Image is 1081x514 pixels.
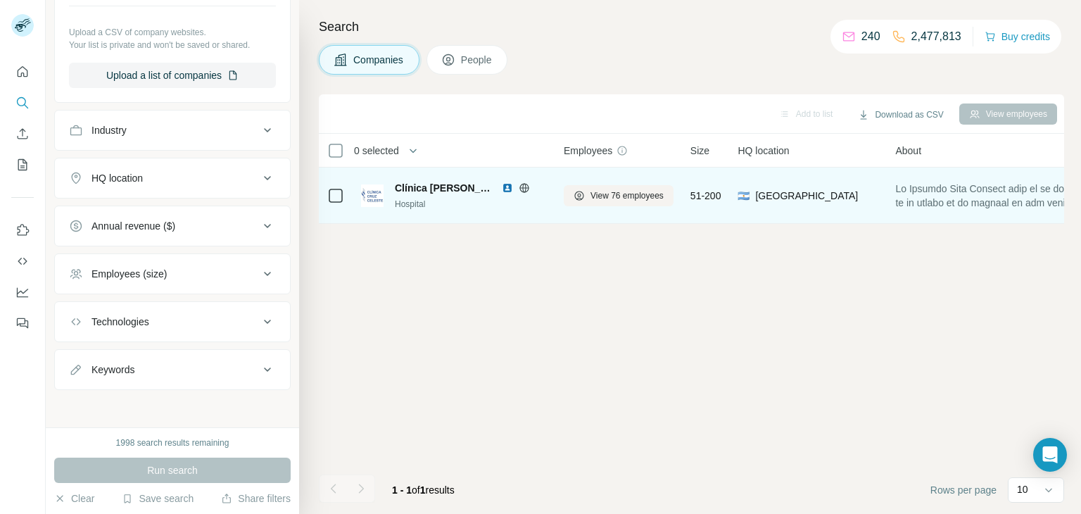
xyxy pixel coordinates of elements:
[985,27,1050,46] button: Buy credits
[392,484,455,496] span: results
[55,353,290,387] button: Keywords
[11,90,34,115] button: Search
[11,311,34,336] button: Feedback
[69,39,276,51] p: Your list is private and won't be saved or shared.
[354,144,399,158] span: 0 selected
[690,189,721,203] span: 51-200
[91,267,167,281] div: Employees (size)
[55,257,290,291] button: Employees (size)
[395,181,495,195] span: Clínica [PERSON_NAME]
[55,161,290,195] button: HQ location
[911,28,961,45] p: 2,477,813
[502,182,513,194] img: LinkedIn logo
[1033,438,1067,472] div: Open Intercom Messenger
[564,185,674,206] button: View 76 employees
[91,315,149,329] div: Technologies
[221,491,291,506] button: Share filters
[353,53,405,67] span: Companies
[461,53,493,67] span: People
[55,113,290,147] button: Industry
[564,144,612,158] span: Employees
[392,484,412,496] span: 1 - 1
[319,17,1064,37] h4: Search
[11,280,34,305] button: Dashboard
[122,491,194,506] button: Save search
[895,144,921,158] span: About
[11,249,34,274] button: Use Surfe API
[412,484,420,496] span: of
[69,63,276,88] button: Upload a list of companies
[420,484,426,496] span: 1
[848,104,953,125] button: Download as CSV
[361,184,384,207] img: Logo of Clínica Cruz Celeste
[738,144,789,158] span: HQ location
[69,26,276,39] p: Upload a CSV of company websites.
[11,218,34,243] button: Use Surfe on LinkedIn
[54,491,94,506] button: Clear
[1017,482,1028,496] p: 10
[930,483,997,497] span: Rows per page
[861,28,880,45] p: 240
[91,363,134,377] div: Keywords
[91,171,143,185] div: HQ location
[55,209,290,243] button: Annual revenue ($)
[91,219,175,233] div: Annual revenue ($)
[11,121,34,146] button: Enrich CSV
[590,189,664,202] span: View 76 employees
[738,189,750,203] span: 🇦🇷
[116,437,229,449] div: 1998 search results remaining
[755,189,858,203] span: [GEOGRAPHIC_DATA]
[11,59,34,84] button: Quick start
[55,305,290,339] button: Technologies
[690,144,709,158] span: Size
[91,123,127,137] div: Industry
[11,152,34,177] button: My lists
[395,198,547,211] div: Hospital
